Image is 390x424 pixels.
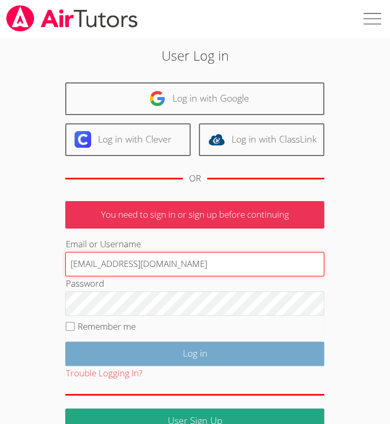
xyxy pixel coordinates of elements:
[65,82,324,115] a: Log in with Google
[65,342,324,366] input: Log in
[78,320,136,332] label: Remember me
[189,171,201,186] div: OR
[65,201,324,229] p: You need to sign in or sign up before continuing
[65,123,191,156] a: Log in with Clever
[65,366,142,381] button: Trouble Logging In?
[199,123,324,156] a: Log in with ClassLink
[149,90,166,107] img: google-logo-50288ca7cdecda66e5e0955fdab243c47b7ad437acaf1139b6f446037453330a.svg
[54,46,335,65] h2: User Log in
[5,5,139,32] img: airtutors_banner-c4298cdbf04f3fff15de1276eac7730deb9818008684d7c2e4769d2f7ddbe033.png
[208,131,225,148] img: classlink-logo-d6bb404cc1216ec64c9a2012d9dc4662098be43eaf13dc465df04b49fa7ab582.svg
[65,277,104,289] label: Password
[75,131,91,148] img: clever-logo-6eab21bc6e7a338710f1a6ff85c0baf02591cd810cc4098c63d3a4b26e2feb20.svg
[65,238,140,250] label: Email or Username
